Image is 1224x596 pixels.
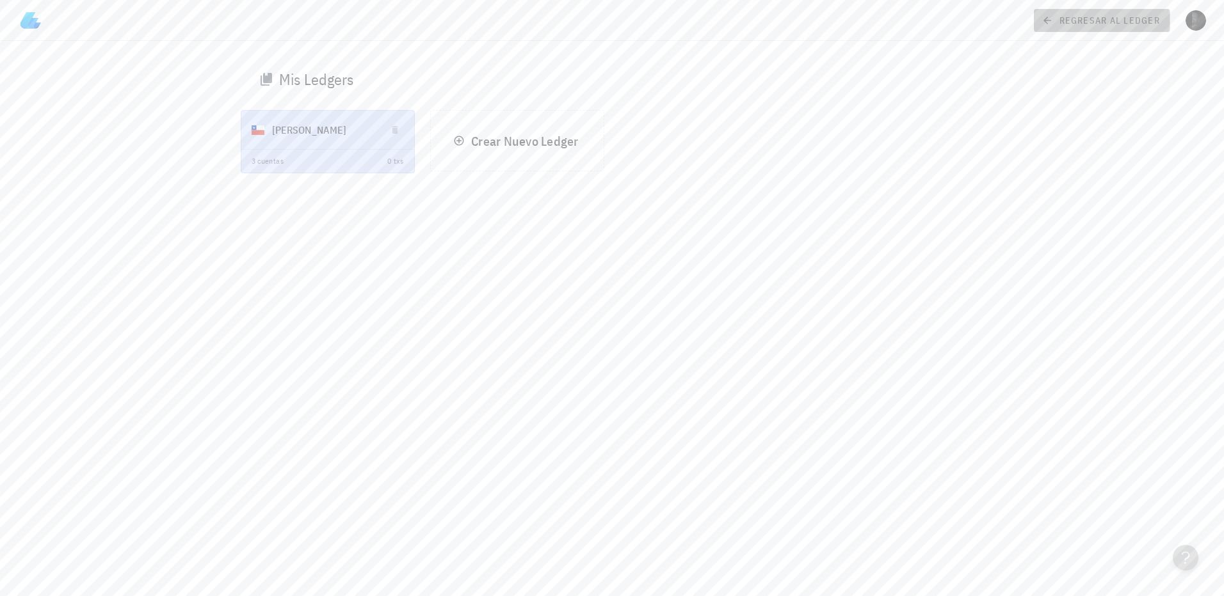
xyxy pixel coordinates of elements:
[1186,10,1206,31] div: avatar
[279,69,354,90] div: Mis Ledgers
[446,129,588,152] button: Crear Nuevo Ledger
[456,132,578,150] span: Crear Nuevo Ledger
[1044,15,1160,26] span: regresar al ledger
[252,123,264,136] div: CLP-icon
[272,113,376,146] div: [PERSON_NAME]
[20,10,41,31] img: LedgiFi
[387,155,404,168] div: 0 txs
[1034,9,1170,32] a: regresar al ledger
[252,155,284,168] div: 3 cuentas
